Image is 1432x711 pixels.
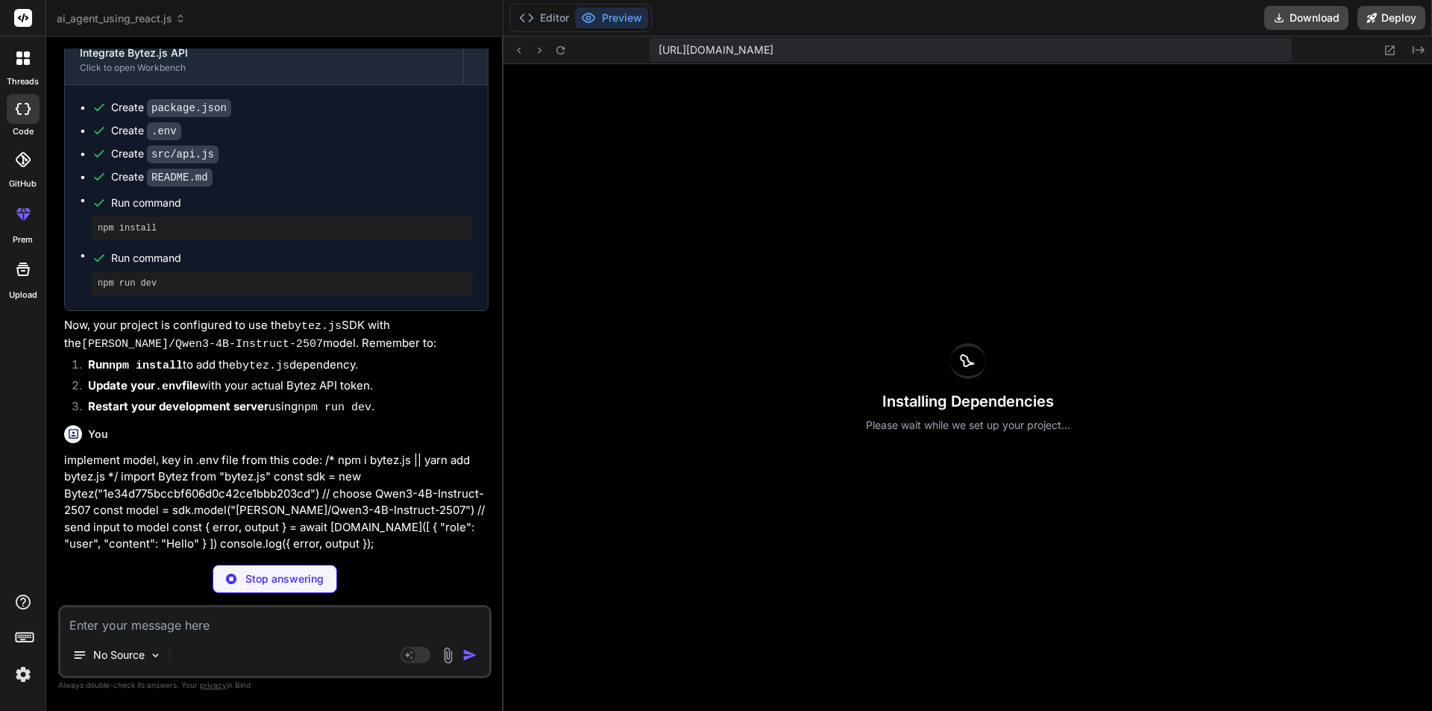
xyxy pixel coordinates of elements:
[88,357,183,372] strong: Run
[298,401,371,414] code: npm run dev
[866,391,1070,412] h3: Installing Dependencies
[13,234,33,246] label: prem
[111,169,213,185] div: Create
[57,11,186,26] span: ai_agent_using_react.js
[462,648,477,663] img: icon
[111,123,181,139] div: Create
[149,649,162,662] img: Pick Models
[147,99,231,117] code: package.json
[866,418,1070,433] p: Please wait while we set up your project...
[513,7,575,28] button: Editor
[64,452,489,553] p: implement model, key in .env file from this code: /* npm i bytez.js || yarn add bytez.js */ impor...
[288,320,342,333] code: bytez.js
[111,146,219,162] div: Create
[147,122,181,140] code: .env
[9,178,37,190] label: GitHub
[111,251,473,266] span: Run command
[13,125,34,138] label: code
[1357,6,1425,30] button: Deploy
[7,75,39,88] label: threads
[200,680,227,689] span: privacy
[88,399,268,413] strong: Restart your development server
[76,398,489,419] li: using .
[439,647,456,664] img: attachment
[65,35,463,84] button: Integrate Bytez.js APIClick to open Workbench
[76,378,489,398] li: with your actual Bytez API token.
[88,378,199,392] strong: Update your file
[98,222,467,234] pre: npm install
[109,360,183,372] code: npm install
[147,169,213,187] code: README.md
[76,357,489,378] li: to add the dependency.
[64,317,489,354] p: Now, your project is configured to use the SDK with the model. Remember to:
[10,662,36,687] img: settings
[58,678,492,692] p: Always double-check its answers. Your in Bind
[9,289,37,301] label: Upload
[659,43,773,57] span: [URL][DOMAIN_NAME]
[88,427,108,442] h6: You
[81,338,323,351] code: [PERSON_NAME]/Qwen3-4B-Instruct-2507
[98,278,467,289] pre: npm run dev
[575,7,648,28] button: Preview
[93,648,145,663] p: No Source
[155,380,182,393] code: .env
[80,62,448,74] div: Click to open Workbench
[147,145,219,163] code: src/api.js
[111,100,231,116] div: Create
[245,571,324,586] p: Stop answering
[80,46,448,60] div: Integrate Bytez.js API
[111,195,473,210] span: Run command
[236,360,289,372] code: bytez.js
[1264,6,1348,30] button: Download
